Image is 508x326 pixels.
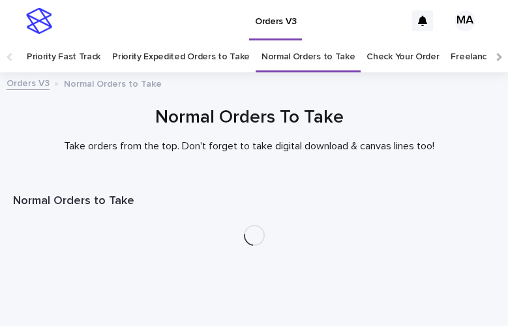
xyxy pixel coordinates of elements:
a: Orders V3 [7,75,50,90]
p: Take orders from the top. Don't forget to take digital download & canvas lines too! [13,140,485,153]
a: Normal Orders to Take [261,42,355,72]
a: Check Your Order [366,42,439,72]
h1: Normal Orders to Take [13,194,495,209]
div: MA [455,10,475,31]
a: Priority Expedited Orders to Take [112,42,250,72]
img: stacker-logo-s-only.png [26,8,52,34]
p: Normal Orders to Take [64,76,162,90]
h1: Normal Orders To Take [13,106,485,130]
a: Priority Fast Track [27,42,100,72]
